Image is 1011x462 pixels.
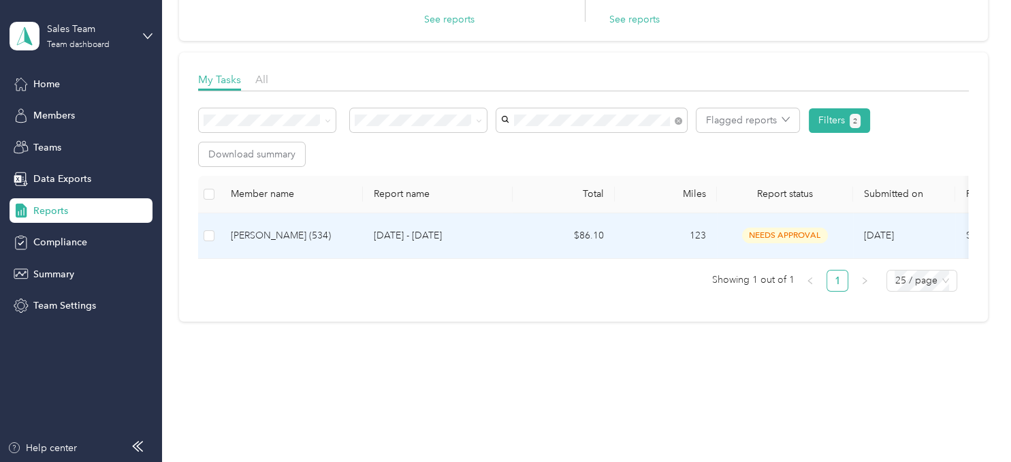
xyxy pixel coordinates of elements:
[33,267,74,281] span: Summary
[854,270,876,292] button: right
[374,228,502,243] p: [DATE] - [DATE]
[33,172,91,186] span: Data Exports
[47,41,110,49] div: Team dashboard
[33,140,61,155] span: Teams
[853,176,955,213] th: Submitted on
[33,77,60,91] span: Home
[799,270,821,292] button: left
[711,270,794,290] span: Showing 1 out of 1
[728,188,842,200] span: Report status
[895,271,949,291] span: 25 / page
[513,213,615,259] td: $86.10
[609,12,660,27] button: See reports
[696,108,799,132] button: Flagged reports
[7,441,77,455] button: Help center
[809,108,871,133] button: Filters2
[806,277,814,285] span: left
[199,142,305,166] button: Download summary
[827,271,848,291] a: 1
[231,228,352,243] div: [PERSON_NAME] (534)
[742,228,828,243] span: needs approval
[864,230,894,241] span: [DATE]
[935,386,1011,462] iframe: Everlance-gr Chat Button Frame
[363,176,513,213] th: Report name
[198,73,241,86] span: My Tasks
[33,108,75,123] span: Members
[799,270,821,292] li: Previous Page
[524,188,604,200] div: Total
[854,270,876,292] li: Next Page
[33,235,87,249] span: Compliance
[255,73,268,86] span: All
[827,270,848,292] li: 1
[853,115,857,127] span: 2
[220,176,363,213] th: Member name
[626,188,706,200] div: Miles
[615,213,717,259] td: 123
[424,12,475,27] button: See reports
[231,188,352,200] div: Member name
[850,114,861,128] button: 2
[861,277,869,285] span: right
[886,270,957,292] div: Page Size
[47,22,132,36] div: Sales Team
[33,204,68,218] span: Reports
[33,298,96,313] span: Team Settings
